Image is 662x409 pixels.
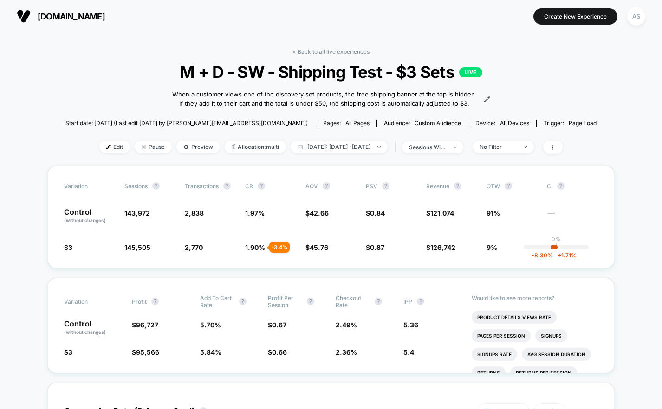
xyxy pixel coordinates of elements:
[453,147,456,148] img: end
[172,90,477,108] span: When a customer views one of the discovery set products, the free shipping banner at the top is h...
[454,182,461,190] button: ?
[200,294,234,308] span: Add To Cart Rate
[124,209,150,217] span: 143,972
[403,348,414,356] span: 5.4
[310,243,328,251] span: 45.76
[268,348,287,356] span: $
[64,217,106,223] span: (without changes)
[64,320,123,336] p: Control
[106,145,111,149] img: edit
[505,182,512,190] button: ?
[323,182,330,190] button: ?
[132,298,147,305] span: Profit
[409,144,446,151] div: sessions with impression
[152,182,160,190] button: ?
[268,294,302,308] span: Profit Per Session
[472,366,506,379] li: Returns
[245,209,265,217] span: 1.97 %
[345,120,370,127] span: all pages
[64,208,115,224] p: Control
[382,182,389,190] button: ?
[533,8,617,25] button: Create New Experience
[472,329,531,342] li: Pages Per Session
[558,252,561,259] span: +
[553,252,577,259] span: 1.71 %
[459,67,482,77] p: LIVE
[403,298,412,305] span: IPP
[384,120,461,127] div: Audience:
[64,294,115,308] span: Variation
[392,141,402,154] span: |
[426,209,454,217] span: $
[151,298,159,305] button: ?
[426,243,455,251] span: $
[472,294,598,301] p: Would like to see more reports?
[92,62,570,82] span: M + D - SW - Shipping Test - $3 Sets
[305,209,329,217] span: $
[510,366,577,379] li: Returns Per Session
[305,183,318,190] span: AOV
[65,120,308,127] span: Start date: [DATE] (Last edit [DATE] by [PERSON_NAME][EMAIL_ADDRESS][DOMAIN_NAME])
[136,321,158,329] span: 96,727
[17,9,31,23] img: Visually logo
[64,329,106,335] span: (without changes)
[124,183,148,190] span: Sessions
[627,7,645,26] div: AS
[142,145,146,149] img: end
[225,141,286,153] span: Allocation: multi
[415,120,461,127] span: Custom Audience
[64,182,115,190] span: Variation
[426,183,449,190] span: Revenue
[200,321,221,329] span: 5.70 %
[292,48,370,55] a: < Back to all live experiences
[298,145,303,149] img: calendar
[200,348,221,356] span: 5.84 %
[239,298,247,305] button: ?
[366,183,377,190] span: PSV
[245,183,253,190] span: CR
[268,321,286,329] span: $
[468,120,536,127] span: Device:
[272,348,287,356] span: 0.66
[136,348,159,356] span: 95,566
[14,9,108,24] button: [DOMAIN_NAME]
[472,311,557,324] li: Product Details Views Rate
[417,298,424,305] button: ?
[64,348,72,356] span: $3
[430,243,455,251] span: 126,742
[185,243,203,251] span: 2,770
[472,348,517,361] li: Signups Rate
[487,209,500,217] span: 91%
[366,243,384,251] span: $
[258,182,265,190] button: ?
[557,182,565,190] button: ?
[366,209,385,217] span: $
[547,211,598,224] span: ---
[403,321,418,329] span: 5.36
[305,243,328,251] span: $
[132,348,159,356] span: $
[323,120,370,127] div: Pages:
[132,321,158,329] span: $
[624,7,648,26] button: AS
[310,209,329,217] span: 42.66
[480,143,517,150] div: No Filter
[552,236,561,243] p: 0%
[370,243,384,251] span: 0.87
[232,144,235,149] img: rebalance
[135,141,172,153] span: Pause
[245,243,265,251] span: 1.90 %
[430,209,454,217] span: 121,074
[487,243,497,251] span: 9%
[124,243,150,251] span: 145,505
[336,348,357,356] span: 2.36 %
[99,141,130,153] span: Edit
[377,146,381,148] img: end
[487,182,538,190] span: OTW
[544,120,597,127] div: Trigger:
[272,321,286,329] span: 0.67
[176,141,220,153] span: Preview
[336,321,357,329] span: 2.49 %
[569,120,597,127] span: Page Load
[223,182,231,190] button: ?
